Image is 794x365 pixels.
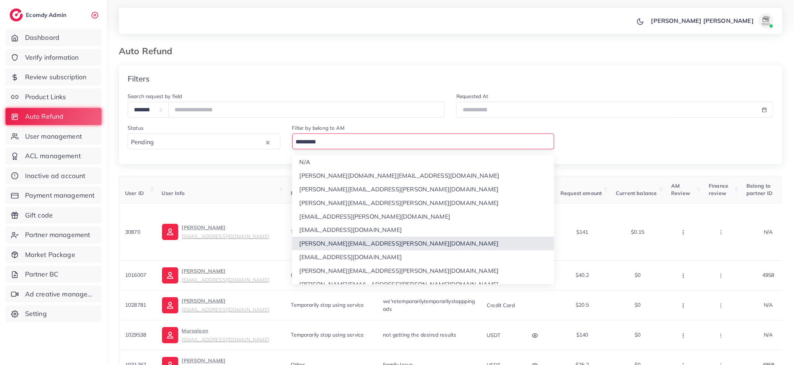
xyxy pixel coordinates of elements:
[647,13,776,28] a: [PERSON_NAME] [PERSON_NAME]avatar
[182,233,269,239] small: [EMAIL_ADDRESS][DOMAIN_NAME]
[182,296,269,314] p: [PERSON_NAME]
[6,266,101,283] a: Partner BC
[25,230,90,240] span: Partner management
[6,88,101,105] a: Product Links
[651,16,754,25] p: [PERSON_NAME] [PERSON_NAME]
[25,33,59,42] span: Dashboard
[293,136,545,148] input: Search for option
[162,296,269,314] a: [PERSON_NAME][EMAIL_ADDRESS][DOMAIN_NAME]
[10,8,23,21] img: logo
[25,112,64,121] span: Auto Refund
[291,190,328,197] span: Refund reason
[162,224,178,240] img: ic-user-info.36bf1079.svg
[125,190,144,197] span: User ID
[10,8,68,21] a: logoEcomdy Admin
[25,151,81,161] span: ACL management
[25,132,82,141] span: User management
[292,133,555,149] div: Search for option
[162,297,178,313] img: ic-user-info.36bf1079.svg
[6,29,101,46] a: Dashboard
[125,229,140,235] span: 30870
[25,72,87,82] span: Review subscription
[6,108,101,125] a: Auto Refund
[125,272,146,278] span: 1016007
[6,246,101,263] a: Market Package
[292,182,555,196] li: [PERSON_NAME][EMAIL_ADDRESS][PERSON_NAME][DOMAIN_NAME]
[156,136,264,148] input: Search for option
[292,155,555,169] li: N/A
[25,53,79,62] span: Verify information
[759,13,773,28] img: avatar
[6,167,101,184] a: Inactive ad account
[162,267,269,284] a: [PERSON_NAME][EMAIL_ADDRESS][DOMAIN_NAME]
[6,147,101,164] a: ACL management
[291,229,364,235] span: Temporarily stop using service
[6,226,101,243] a: Partner management
[6,187,101,204] a: Payment management
[125,331,146,338] span: 1029538
[25,309,47,319] span: Setting
[292,264,555,278] li: [PERSON_NAME][EMAIL_ADDRESS][PERSON_NAME][DOMAIN_NAME]
[128,133,280,149] div: Search for option
[162,190,184,197] span: User Info
[182,267,269,284] p: [PERSON_NAME]
[25,250,75,260] span: Market Package
[182,223,269,241] p: [PERSON_NAME]
[182,306,269,313] small: [EMAIL_ADDRESS][DOMAIN_NAME]
[25,211,53,220] span: Gift code
[292,278,555,291] li: [PERSON_NAME][EMAIL_ADDRESS][PERSON_NAME][DOMAIN_NAME]
[292,237,555,250] li: [PERSON_NAME][EMAIL_ADDRESS][PERSON_NAME][DOMAIN_NAME]
[291,272,305,278] span: Other
[25,289,96,299] span: Ad creative management
[25,92,66,102] span: Product Links
[6,286,101,303] a: Ad creative management
[182,277,269,283] small: [EMAIL_ADDRESS][DOMAIN_NAME]
[6,49,101,66] a: Verify information
[6,207,101,224] a: Gift code
[162,327,178,343] img: ic-user-info.36bf1079.svg
[6,305,101,322] a: Setting
[162,326,269,344] a: Mursaleen[EMAIL_ADDRESS][DOMAIN_NAME]
[6,69,101,86] a: Review subscription
[26,11,68,18] h2: Ecomdy Admin
[291,331,364,338] span: Temporarily stop using service
[182,336,269,343] small: [EMAIL_ADDRESS][DOMAIN_NAME]
[292,196,555,210] li: [PERSON_NAME][EMAIL_ADDRESS][PERSON_NAME][DOMAIN_NAME]
[292,210,555,223] li: [EMAIL_ADDRESS][PERSON_NAME][DOMAIN_NAME]
[291,302,364,308] span: Temporarily stop using service
[292,169,555,182] li: [PERSON_NAME][DOMAIN_NAME][EMAIL_ADDRESS][DOMAIN_NAME]
[182,326,269,344] p: Mursaleen
[25,171,86,181] span: Inactive ad account
[162,267,178,284] img: ic-user-info.36bf1079.svg
[25,191,95,200] span: Payment management
[292,250,555,264] li: [EMAIL_ADDRESS][DOMAIN_NAME]
[162,223,269,241] a: [PERSON_NAME][EMAIL_ADDRESS][DOMAIN_NAME]
[25,270,59,279] span: Partner BC
[125,302,146,308] span: 1028781
[292,223,555,237] li: [EMAIL_ADDRESS][DOMAIN_NAME]
[6,128,101,145] a: User management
